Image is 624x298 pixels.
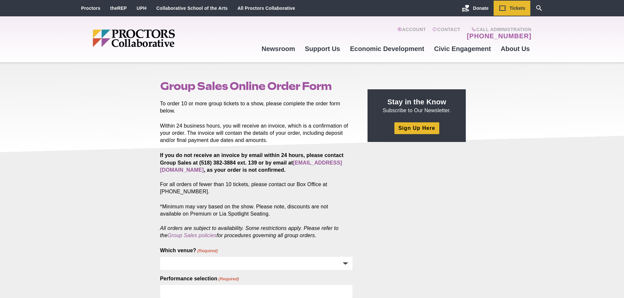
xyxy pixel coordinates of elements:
[81,6,101,11] a: Proctors
[465,27,531,32] span: Call Administration
[167,233,217,238] a: Group Sales policies
[197,248,218,254] span: (Required)
[473,6,488,11] span: Donate
[300,40,345,58] a: Support Us
[160,203,353,239] p: *Minimum may vary based on the show. Please note, discounts are not available on Premium or Lia S...
[160,160,342,173] a: [EMAIL_ADDRESS][DOMAIN_NAME]
[160,100,353,114] p: To order 10 or more group tickets to a show, please complete the order form below.
[496,40,535,58] a: About Us
[218,276,239,282] span: (Required)
[160,152,344,172] strong: If you do not receive an invoice by email within 24 hours, please contact Group Sales at (518) 38...
[256,40,300,58] a: Newsroom
[137,6,146,11] a: UPH
[160,152,353,195] p: For all orders of fewer than 10 tickets, please contact our Box Office at [PHONE_NUMBER].
[397,27,426,40] a: Account
[160,122,353,144] p: Within 24 business hours, you will receive an invoice, which is a confirmation of your order. The...
[237,6,295,11] a: All Proctors Collaborative
[432,27,460,40] a: Contact
[467,32,531,40] a: [PHONE_NUMBER]
[494,1,530,16] a: Tickets
[160,247,218,254] label: Which venue?
[345,40,429,58] a: Economic Development
[530,1,548,16] a: Search
[110,6,127,11] a: theREP
[429,40,496,58] a: Civic Engagement
[510,6,525,11] span: Tickets
[156,6,228,11] a: Collaborative School of the Arts
[160,80,353,92] h1: Group Sales Online Order Form
[388,98,446,106] strong: Stay in the Know
[160,275,239,282] label: Performance selection
[375,97,458,114] p: Subscribe to Our Newsletter.
[93,29,225,47] img: Proctors logo
[457,1,493,16] a: Donate
[160,225,339,238] em: All orders are subject to availability. Some restrictions apply. Please refer to the for procedur...
[394,122,439,134] a: Sign Up Here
